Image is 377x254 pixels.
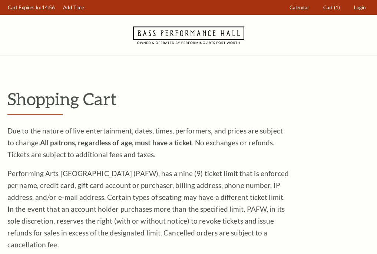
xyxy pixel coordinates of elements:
[286,0,313,15] a: Calendar
[7,89,370,108] p: Shopping Cart
[40,138,192,147] strong: All patrons, regardless of age, must have a ticket
[320,0,344,15] a: Cart (1)
[7,126,283,159] span: Due to the nature of live entertainment, dates, times, performers, and prices are subject to chan...
[351,0,369,15] a: Login
[8,4,41,10] span: Cart Expires In:
[42,4,55,10] span: 14:56
[60,0,88,15] a: Add Time
[290,4,309,10] span: Calendar
[334,4,340,10] span: (1)
[323,4,333,10] span: Cart
[354,4,366,10] span: Login
[7,168,289,251] p: Performing Arts [GEOGRAPHIC_DATA] (PAFW), has a nine (9) ticket limit that is enforced per name, ...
